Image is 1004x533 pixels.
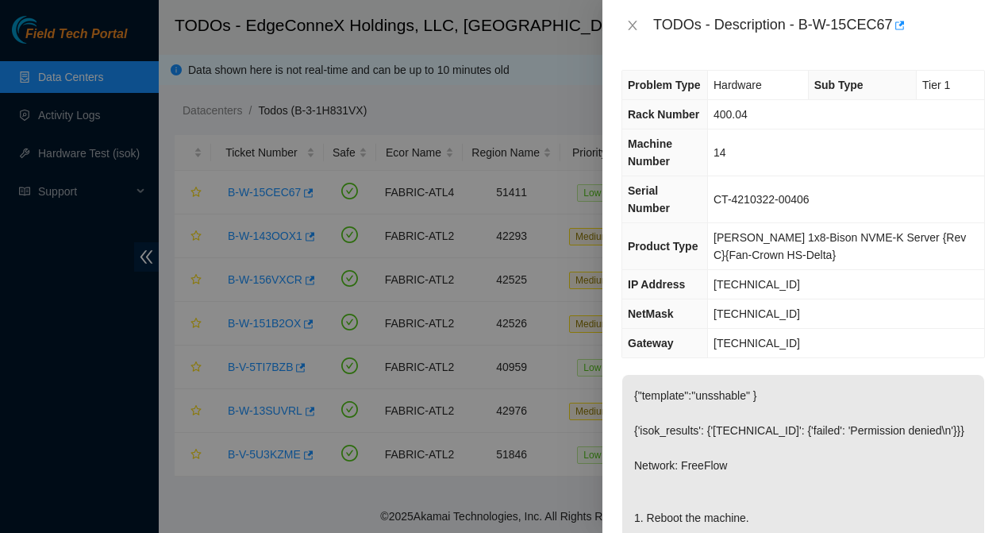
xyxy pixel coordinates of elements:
span: Sub Type [814,79,864,91]
span: Tier 1 [922,79,950,91]
span: Rack Number [628,108,699,121]
span: Serial Number [628,184,670,214]
span: Problem Type [628,79,701,91]
span: [PERSON_NAME] 1x8-Bison NVME-K Server {Rev C}{Fan-Crown HS-Delta} [714,231,966,261]
div: TODOs - Description - B-W-15CEC67 [653,13,985,38]
span: close [626,19,639,32]
span: IP Address [628,278,685,291]
span: Product Type [628,240,698,253]
span: [TECHNICAL_ID] [714,307,800,320]
span: CT-4210322-00406 [714,193,810,206]
button: Close [621,18,644,33]
span: [TECHNICAL_ID] [714,337,800,350]
span: 14 [714,146,726,159]
span: Gateway [628,337,674,350]
span: 400.04 [714,108,748,121]
span: [TECHNICAL_ID] [714,278,800,291]
span: Machine Number [628,137,672,168]
span: NetMask [628,307,674,320]
span: Hardware [714,79,762,91]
